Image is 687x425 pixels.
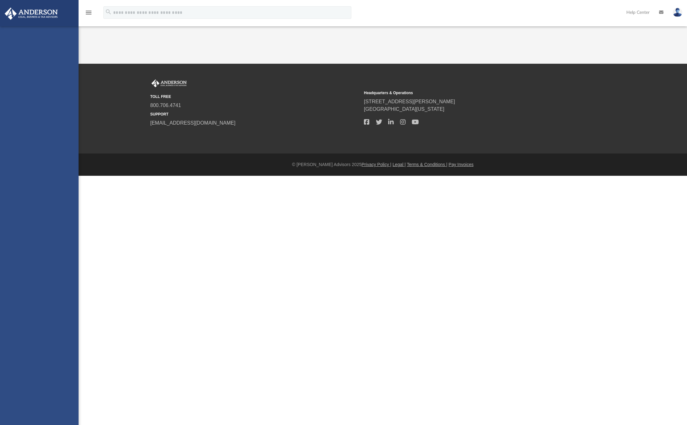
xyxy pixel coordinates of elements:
[673,8,682,17] img: User Pic
[362,162,392,167] a: Privacy Policy |
[150,79,188,88] img: Anderson Advisors Platinum Portal
[393,162,406,167] a: Legal |
[364,90,573,96] small: Headquarters & Operations
[150,111,360,117] small: SUPPORT
[85,12,92,16] a: menu
[79,161,687,168] div: © [PERSON_NAME] Advisors 2025
[364,99,455,104] a: [STREET_ADDRESS][PERSON_NAME]
[85,9,92,16] i: menu
[364,106,444,112] a: [GEOGRAPHIC_DATA][US_STATE]
[407,162,448,167] a: Terms & Conditions |
[448,162,473,167] a: Pay Invoices
[3,8,60,20] img: Anderson Advisors Platinum Portal
[150,94,360,100] small: TOLL FREE
[150,120,235,126] a: [EMAIL_ADDRESS][DOMAIN_NAME]
[150,103,181,108] a: 800.706.4741
[105,8,112,15] i: search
